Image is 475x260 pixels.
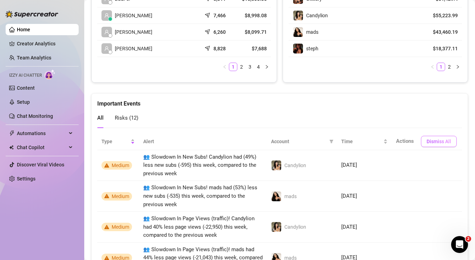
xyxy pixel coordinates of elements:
[115,28,152,36] span: [PERSON_NAME]
[284,224,306,230] span: Candylion
[240,45,267,52] article: $7,688
[284,194,297,199] span: mads
[271,222,281,232] img: Candylion
[112,163,129,168] span: Medium
[205,11,212,18] span: send
[451,236,468,253] iframe: Intercom live chat
[329,139,334,144] span: filter
[240,28,267,36] article: $8,099.71
[341,224,357,230] span: [DATE]
[341,162,357,168] span: [DATE]
[104,224,109,229] span: warning
[104,46,109,51] span: user
[446,63,453,71] a: 2
[437,63,445,71] a: 1
[271,160,281,170] img: Candylion
[263,63,271,71] button: right
[284,163,306,168] span: Candylion
[246,63,254,71] a: 3
[17,142,67,153] span: Chat Copilot
[271,191,281,201] img: mads
[229,63,237,71] a: 1
[101,138,129,145] span: Type
[213,28,226,36] article: 6,260
[265,65,269,69] span: right
[426,45,458,52] article: $18,377.11
[255,63,262,71] a: 4
[205,27,212,34] span: send
[45,69,55,80] img: AI Chatter
[306,29,318,35] span: mads
[97,115,104,121] span: All
[17,55,51,61] a: Team Analytics
[9,131,15,136] span: thunderbolt
[104,163,109,168] span: warning
[454,63,462,71] li: Next Page
[9,145,14,150] img: Chat Copilot
[293,27,303,37] img: mads
[115,45,152,52] span: [PERSON_NAME]
[445,63,454,71] li: 2
[254,63,263,71] li: 4
[263,63,271,71] li: Next Page
[293,44,303,53] img: steph
[17,27,30,32] a: Home
[213,12,226,19] article: 7,466
[306,13,328,18] span: Candylion
[337,133,392,150] th: Time
[341,193,357,199] span: [DATE]
[17,38,73,49] a: Creator Analytics
[328,136,335,147] span: filter
[430,65,435,69] span: left
[17,162,64,167] a: Discover Viral Videos
[428,63,437,71] li: Previous Page
[97,133,139,150] th: Type
[271,138,326,145] span: Account
[213,45,226,52] article: 8,828
[466,236,471,242] span: 2
[115,115,138,121] span: Risks ( 12 )
[341,138,382,145] span: Time
[293,11,303,20] img: Candylion
[454,63,462,71] button: right
[17,85,35,91] a: Content
[220,63,229,71] li: Previous Page
[205,44,212,51] span: send
[104,30,109,34] span: user
[237,63,246,71] li: 2
[17,113,53,119] a: Chat Monitoring
[396,138,414,144] span: Actions
[428,63,437,71] button: left
[9,72,42,79] span: Izzy AI Chatter
[426,12,458,19] article: $55,223.99
[104,13,109,18] span: user
[17,128,67,139] span: Automations
[238,63,245,71] a: 2
[306,46,318,51] span: steph
[112,224,129,230] span: Medium
[143,184,257,207] span: 👥 Slowdown In New Subs! mads had (53%) less new subs (-535) this week, compared to the previous week
[17,99,30,105] a: Setup
[220,63,229,71] button: left
[427,139,451,144] span: Dismiss All
[112,194,129,199] span: Medium
[143,215,255,238] span: 👥 Slowdown In Page Views (traffic)! Candylion had 40% less page views (-22,950) this week, compar...
[139,133,267,150] th: Alert
[426,28,458,36] article: $43,460.19
[240,12,267,19] article: $8,998.08
[456,65,460,69] span: right
[143,154,256,177] span: 👥 Slowdown In New Subs! Candylion had (49%) less new subs (-595) this week, compared to the previ...
[223,65,227,69] span: left
[421,136,457,147] button: Dismiss All
[104,194,109,198] span: warning
[115,12,152,19] span: [PERSON_NAME]
[97,94,462,108] div: Important Events
[6,11,58,18] img: logo-BBDzfeDw.svg
[17,176,35,182] a: Settings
